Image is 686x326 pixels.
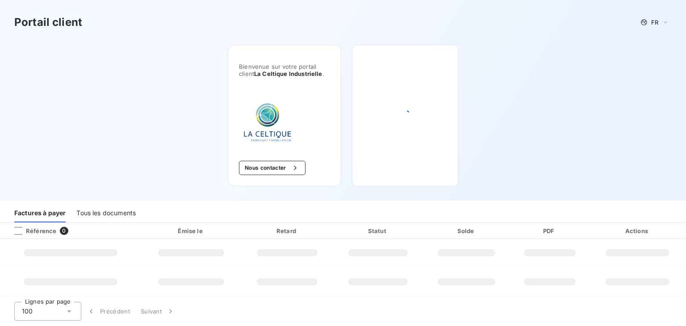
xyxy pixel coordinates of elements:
[239,63,330,77] span: Bienvenue sur votre portail client .
[243,226,331,235] div: Retard
[60,227,68,235] span: 0
[22,307,33,316] span: 100
[76,204,136,222] div: Tous les documents
[14,14,82,30] h3: Portail client
[81,302,135,321] button: Précédent
[239,161,305,175] button: Nous contacter
[135,302,180,321] button: Suivant
[651,19,658,26] span: FR
[335,226,421,235] div: Statut
[425,226,509,235] div: Solde
[591,226,684,235] div: Actions
[7,227,56,235] div: Référence
[254,70,322,77] span: La Celtique Industrielle
[512,226,587,235] div: PDF
[143,226,239,235] div: Émise le
[239,99,296,146] img: Company logo
[14,204,66,222] div: Factures à payer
